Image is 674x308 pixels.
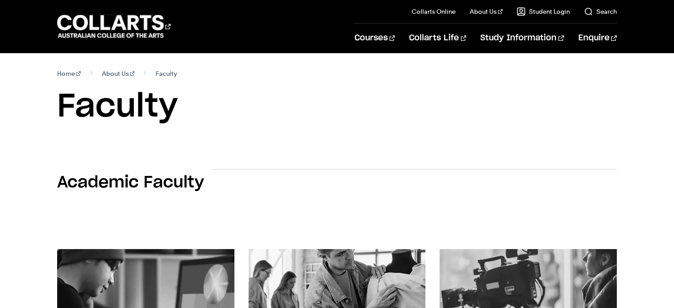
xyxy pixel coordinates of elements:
a: Search [584,7,617,16]
a: About Us [470,7,503,16]
a: Collarts Online [412,7,456,16]
a: Study Information [480,23,564,53]
a: Enquire [578,23,617,53]
a: Student Login [517,7,570,16]
h2: Academic Faculty [57,173,204,192]
div: Go to homepage [57,14,171,39]
a: About Us [102,67,135,80]
a: Home [57,67,81,80]
h1: Faculty [57,87,616,127]
a: Courses [355,23,395,53]
a: Collarts Life [409,23,466,53]
span: Faculty [156,67,177,80]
